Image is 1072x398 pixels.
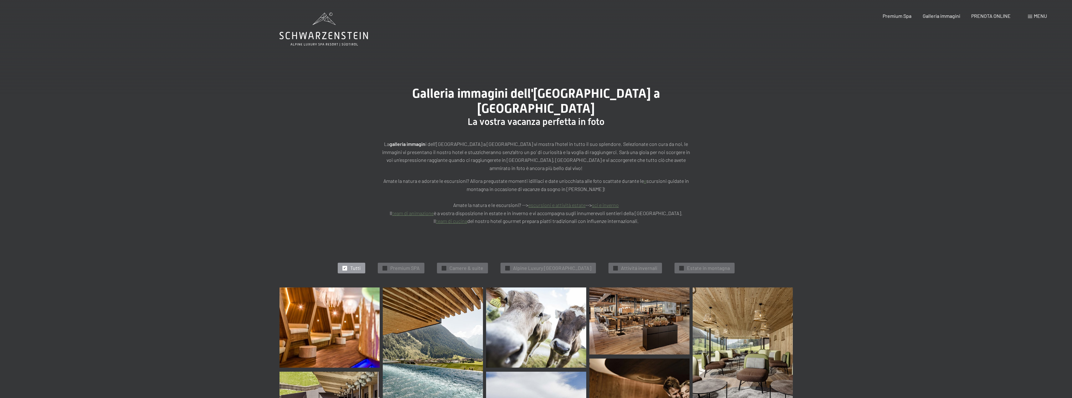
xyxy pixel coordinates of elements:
[443,266,445,270] span: ✓
[506,266,509,270] span: ✓
[343,266,346,270] span: ✓
[971,13,1011,19] a: PRENOTA ONLINE
[390,265,420,271] span: Premium SPA
[1034,13,1047,19] span: Menu
[589,287,690,354] img: [Translate to Italienisch:]
[449,265,483,271] span: Camere & suite
[380,140,693,172] p: La i dell’[GEOGRAPHIC_DATA] a [GEOGRAPHIC_DATA] vi mostra l’hotel in tutto il suo splendore. Sele...
[513,265,591,271] span: Alpine Luxury [GEOGRAPHIC_DATA]
[687,265,730,271] span: Estate in montagna
[436,218,467,224] a: team di cucina
[883,13,911,19] a: Premium Spa
[392,210,434,216] a: team di animazione
[592,202,619,208] a: sci e inverno
[644,178,646,184] a: e
[468,116,604,127] span: La vostra vacanza perfetta in foto
[383,266,386,270] span: ✓
[412,86,660,116] span: Galleria immagini dell'[GEOGRAPHIC_DATA] a [GEOGRAPHIC_DATA]
[280,287,380,368] img: Immagini
[486,287,586,368] img: Immagini
[380,177,693,225] p: Amate la natura e adorate le escursioni? Allora pregustate momenti idilliaci e date un’occhiata a...
[528,202,586,208] a: escursioni e attività estate
[389,141,425,147] strong: galleria immagin
[923,13,960,19] a: Galleria immagini
[680,266,683,270] span: ✓
[350,265,361,271] span: Tutti
[621,265,657,271] span: Attivitá invernali
[614,266,617,270] span: ✓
